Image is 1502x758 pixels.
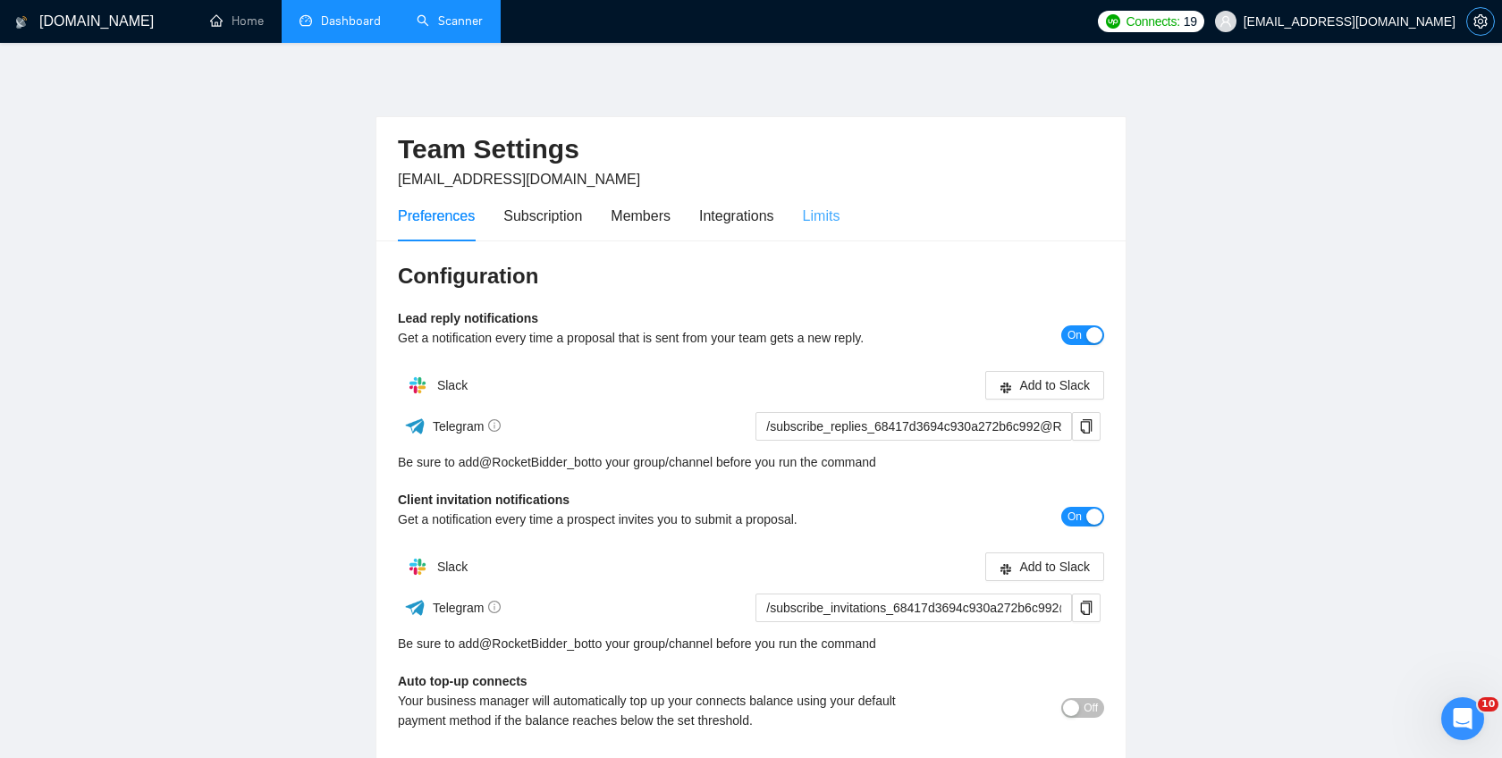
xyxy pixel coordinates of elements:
a: @RocketBidder_bot [479,634,592,653]
span: Add to Slack [1019,557,1090,577]
img: upwork-logo.png [1106,14,1120,29]
button: slackAdd to Slack [985,552,1104,581]
h2: Team Settings [398,131,1104,168]
div: Preferences [398,205,475,227]
a: setting [1466,14,1495,29]
b: Lead reply notifications [398,311,538,325]
div: Subscription [503,205,582,227]
span: [EMAIL_ADDRESS][DOMAIN_NAME] [398,172,640,187]
div: Get a notification every time a prospect invites you to submit a proposal. [398,510,928,529]
span: setting [1467,14,1494,29]
span: Add to Slack [1019,375,1090,395]
span: copy [1073,419,1100,434]
button: setting [1466,7,1495,36]
span: Connects: [1126,12,1179,31]
span: slack [1000,562,1012,576]
button: copy [1072,412,1101,441]
span: info-circle [488,419,501,432]
span: On [1067,507,1082,526]
iframe: Intercom live chat [1441,697,1484,740]
span: Telegram [433,419,502,434]
div: Be sure to add to your group/channel before you run the command [398,634,1104,653]
img: hpQkSZIkSZIkSZIkSZIkSZIkSZIkSZIkSZIkSZIkSZIkSZIkSZIkSZIkSZIkSZIkSZIkSZIkSZIkSZIkSZIkSZIkSZIkSZIkS... [400,367,435,403]
div: Members [611,205,671,227]
span: slack [1000,381,1012,394]
a: dashboardDashboard [300,13,381,29]
span: Slack [437,560,468,574]
span: user [1219,15,1232,28]
img: logo [15,8,28,37]
span: Telegram [433,601,502,615]
a: searchScanner [417,13,483,29]
span: Off [1084,698,1098,718]
img: ww3wtPAAAAAElFTkSuQmCC [404,596,426,619]
div: Integrations [699,205,774,227]
span: On [1067,325,1082,345]
b: Client invitation notifications [398,493,570,507]
span: copy [1073,601,1100,615]
div: Get a notification every time a proposal that is sent from your team gets a new reply. [398,328,928,348]
a: @RocketBidder_bot [479,452,592,472]
span: info-circle [488,601,501,613]
b: Auto top-up connects [398,674,527,688]
div: Your business manager will automatically top up your connects balance using your default payment ... [398,691,928,730]
img: ww3wtPAAAAAElFTkSuQmCC [404,415,426,437]
button: copy [1072,594,1101,622]
h3: Configuration [398,262,1104,291]
span: 10 [1478,697,1498,712]
button: slackAdd to Slack [985,371,1104,400]
div: Limits [803,205,840,227]
img: hpQkSZIkSZIkSZIkSZIkSZIkSZIkSZIkSZIkSZIkSZIkSZIkSZIkSZIkSZIkSZIkSZIkSZIkSZIkSZIkSZIkSZIkSZIkSZIkS... [400,549,435,585]
span: 19 [1184,12,1197,31]
span: Slack [437,378,468,392]
a: homeHome [210,13,264,29]
div: Be sure to add to your group/channel before you run the command [398,452,1104,472]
